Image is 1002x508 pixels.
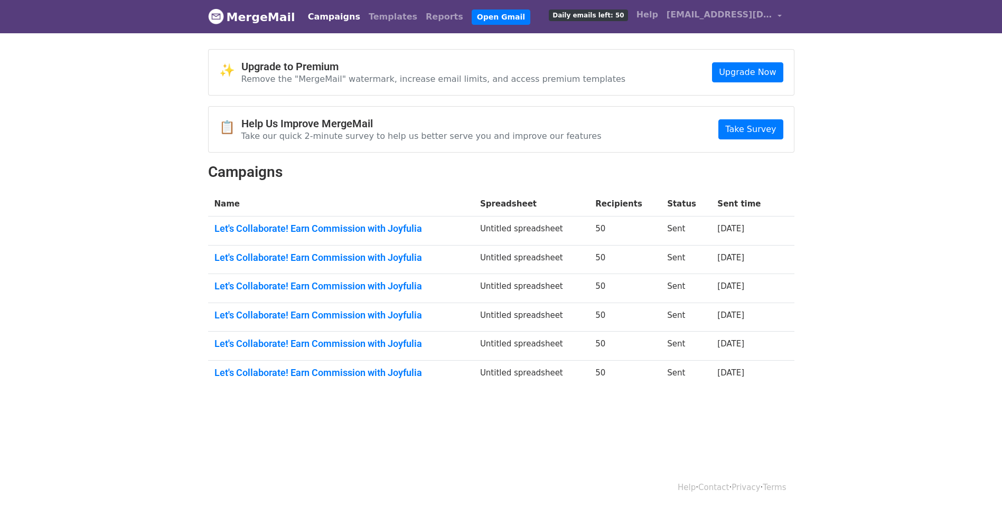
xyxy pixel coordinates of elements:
[214,223,467,234] a: Let's Collaborate! Earn Commission with Joyfulia
[589,274,661,303] td: 50
[717,368,744,378] a: [DATE]
[661,245,711,274] td: Sent
[717,253,744,262] a: [DATE]
[717,224,744,233] a: [DATE]
[474,192,589,217] th: Spreadsheet
[208,8,224,24] img: MergeMail logo
[241,60,626,73] h4: Upgrade to Premium
[717,281,744,291] a: [DATE]
[214,309,467,321] a: Let's Collaborate! Earn Commission with Joyfulia
[712,62,783,82] a: Upgrade Now
[698,483,729,492] a: Contact
[214,252,467,264] a: Let's Collaborate! Earn Commission with Joyfulia
[214,338,467,350] a: Let's Collaborate! Earn Commission with Joyfulia
[241,130,602,142] p: Take our quick 2-minute survey to help us better serve you and improve our features
[219,120,241,135] span: 📋
[214,367,467,379] a: Let's Collaborate! Earn Commission with Joyfulia
[304,6,364,27] a: Campaigns
[545,4,632,25] a: Daily emails left: 50
[678,483,696,492] a: Help
[474,303,589,332] td: Untitled spreadsheet
[208,163,794,181] h2: Campaigns
[241,73,626,84] p: Remove the "MergeMail" watermark, increase email limits, and access premium templates
[589,303,661,332] td: 50
[472,10,530,25] a: Open Gmail
[717,311,744,320] a: [DATE]
[241,117,602,130] h4: Help Us Improve MergeMail
[219,63,241,78] span: ✨
[667,8,772,21] span: [EMAIL_ADDRESS][DOMAIN_NAME]
[632,4,662,25] a: Help
[474,274,589,303] td: Untitled spreadsheet
[549,10,628,21] span: Daily emails left: 50
[474,217,589,246] td: Untitled spreadsheet
[711,192,779,217] th: Sent time
[661,217,711,246] td: Sent
[661,192,711,217] th: Status
[589,245,661,274] td: 50
[661,274,711,303] td: Sent
[661,332,711,361] td: Sent
[214,280,467,292] a: Let's Collaborate! Earn Commission with Joyfulia
[474,361,589,389] td: Untitled spreadsheet
[589,361,661,389] td: 50
[589,192,661,217] th: Recipients
[949,457,1002,508] iframe: Chat Widget
[717,339,744,349] a: [DATE]
[661,361,711,389] td: Sent
[661,303,711,332] td: Sent
[589,217,661,246] td: 50
[208,192,474,217] th: Name
[364,6,422,27] a: Templates
[474,245,589,274] td: Untitled spreadsheet
[589,332,661,361] td: 50
[732,483,760,492] a: Privacy
[662,4,786,29] a: [EMAIL_ADDRESS][DOMAIN_NAME]
[718,119,783,139] a: Take Survey
[763,483,786,492] a: Terms
[208,6,295,28] a: MergeMail
[422,6,467,27] a: Reports
[474,332,589,361] td: Untitled spreadsheet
